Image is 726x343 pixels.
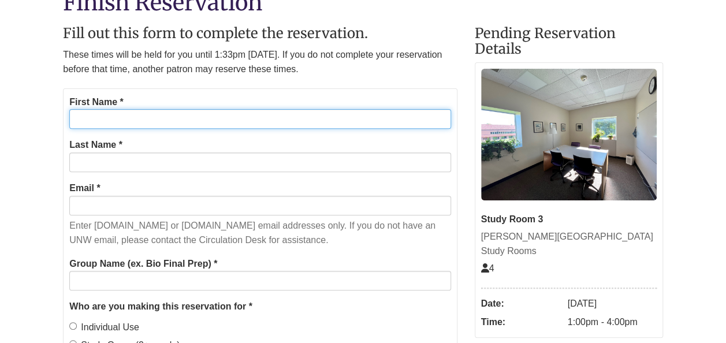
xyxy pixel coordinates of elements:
label: Email * [69,181,100,196]
span: The capacity of this space [481,263,494,273]
label: Last Name * [69,137,122,152]
img: Study Room 3 [481,69,657,200]
h2: Pending Reservation Details [475,26,663,57]
label: Individual Use [69,320,139,335]
dt: Time: [481,313,562,331]
dt: Date: [481,294,562,313]
legend: Who are you making this reservation for * [69,299,451,314]
label: Group Name (ex. Bio Final Prep) * [69,256,217,271]
p: Enter [DOMAIN_NAME] or [DOMAIN_NAME] email addresses only. If you do not have an UNW email, pleas... [69,218,451,248]
div: [PERSON_NAME][GEOGRAPHIC_DATA] Study Rooms [481,229,657,259]
dd: [DATE] [568,294,657,313]
dd: 1:00pm - 4:00pm [568,313,657,331]
input: Individual Use [69,322,77,330]
label: First Name * [69,95,123,110]
p: These times will be held for you until 1:33pm [DATE]. If you do not complete your reservation bef... [63,47,457,77]
div: Study Room 3 [481,212,657,227]
h2: Fill out this form to complete the reservation. [63,26,457,41]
